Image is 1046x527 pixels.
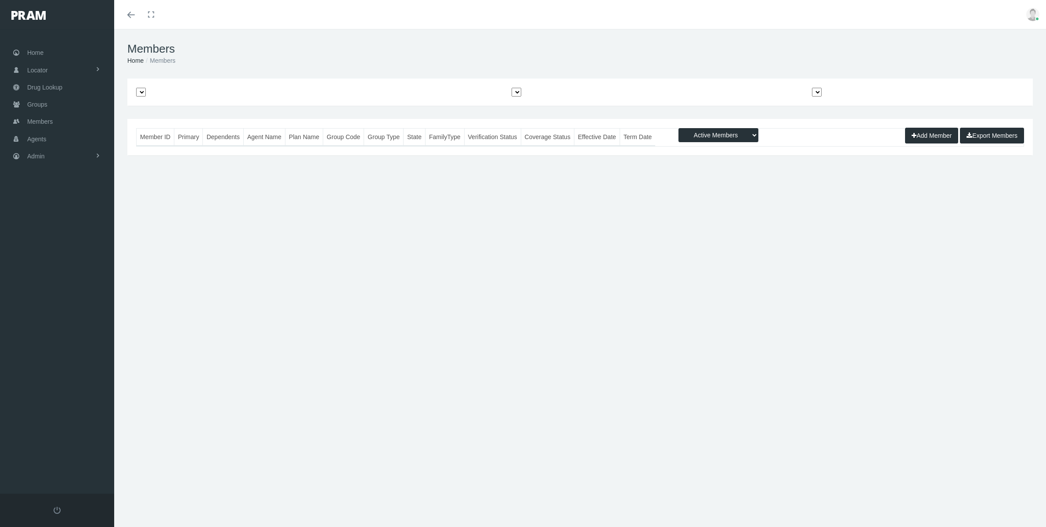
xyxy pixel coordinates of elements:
[905,128,958,143] button: Add Member
[323,129,364,146] th: Group Code
[27,96,47,113] span: Groups
[27,131,47,147] span: Agents
[404,129,426,146] th: State
[27,44,43,61] span: Home
[521,129,574,146] th: Coverage Status
[27,79,62,96] span: Drug Lookup
[425,129,464,146] th: FamilyType
[1026,8,1039,21] img: user-placeholder.jpg
[243,129,285,146] th: Agent Name
[137,129,174,146] th: Member ID
[364,129,404,146] th: Group Type
[127,57,144,64] a: Home
[144,56,175,65] li: Members
[285,129,323,146] th: Plan Name
[203,129,244,146] th: Dependents
[127,42,1033,56] h1: Members
[464,129,521,146] th: Verification Status
[27,62,48,79] span: Locator
[174,129,203,146] th: Primary
[620,129,655,146] th: Term Date
[27,148,45,165] span: Admin
[27,113,53,130] span: Members
[11,11,46,20] img: PRAM_20_x_78.png
[960,128,1024,143] button: Export Members
[574,129,620,146] th: Effective Date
